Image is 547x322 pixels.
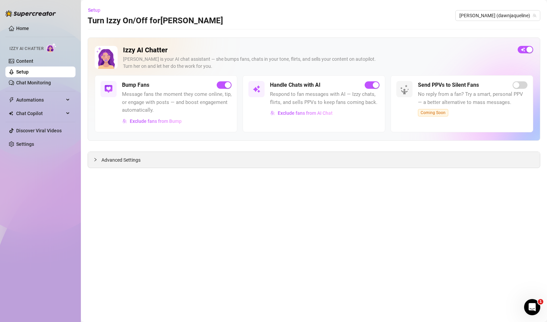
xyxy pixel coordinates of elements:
[93,156,101,163] div: collapsed
[88,7,100,13] span: Setup
[130,118,182,124] span: Exclude fans from Bump
[123,56,512,70] div: [PERSON_NAME] is your AI chat assistant — she bumps fans, chats in your tone, flirts, and sells y...
[101,156,141,164] span: Advanced Settings
[16,26,29,31] a: Home
[9,111,13,116] img: Chat Copilot
[418,90,527,106] span: No reply from a fan? Try a smart, personal PPV — a better alternative to mass messages.
[122,119,127,124] img: svg%3e
[459,10,536,21] span: Dawn (dawnjaqueline)
[16,128,62,133] a: Discover Viral Videos
[122,116,182,127] button: Exclude fans from Bump
[93,158,97,162] span: collapsed
[5,10,56,17] img: logo-BBDzfeDw.svg
[400,85,411,96] img: silent-fans-ppv-o-N6Mmdf.svg
[418,109,448,116] span: Coming Soon
[16,141,34,147] a: Settings
[16,80,51,85] a: Chat Monitoring
[46,43,57,53] img: AI Chatter
[418,81,479,89] h5: Send PPVs to Silent Fans
[270,90,379,106] span: Respond to fan messages with AI — Izzy chats, flirts, and sells PPVs to keep fans coming back.
[16,58,33,64] a: Content
[278,110,333,116] span: Exclude fans from AI Chat
[270,108,333,118] button: Exclude fans from AI Chat
[122,81,149,89] h5: Bump Fans
[524,299,540,315] iframe: Intercom live chat
[95,46,118,69] img: Izzy AI Chatter
[9,97,14,103] span: thunderbolt
[16,108,64,119] span: Chat Copilot
[252,85,261,93] img: svg%3e
[9,46,43,52] span: Izzy AI Chatter
[270,111,275,115] img: svg%3e
[88,16,223,26] h3: Turn Izzy On/Off for [PERSON_NAME]
[16,69,29,75] a: Setup
[270,81,321,89] h5: Handle Chats with AI
[123,46,512,54] h2: Izzy AI Chatter
[104,85,113,93] img: svg%3e
[533,14,537,18] span: team
[88,5,106,16] button: Setup
[538,299,543,304] span: 1
[16,95,64,105] span: Automations
[122,90,232,114] span: Message fans the moment they come online, tip, or engage with posts — and boost engagement automa...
